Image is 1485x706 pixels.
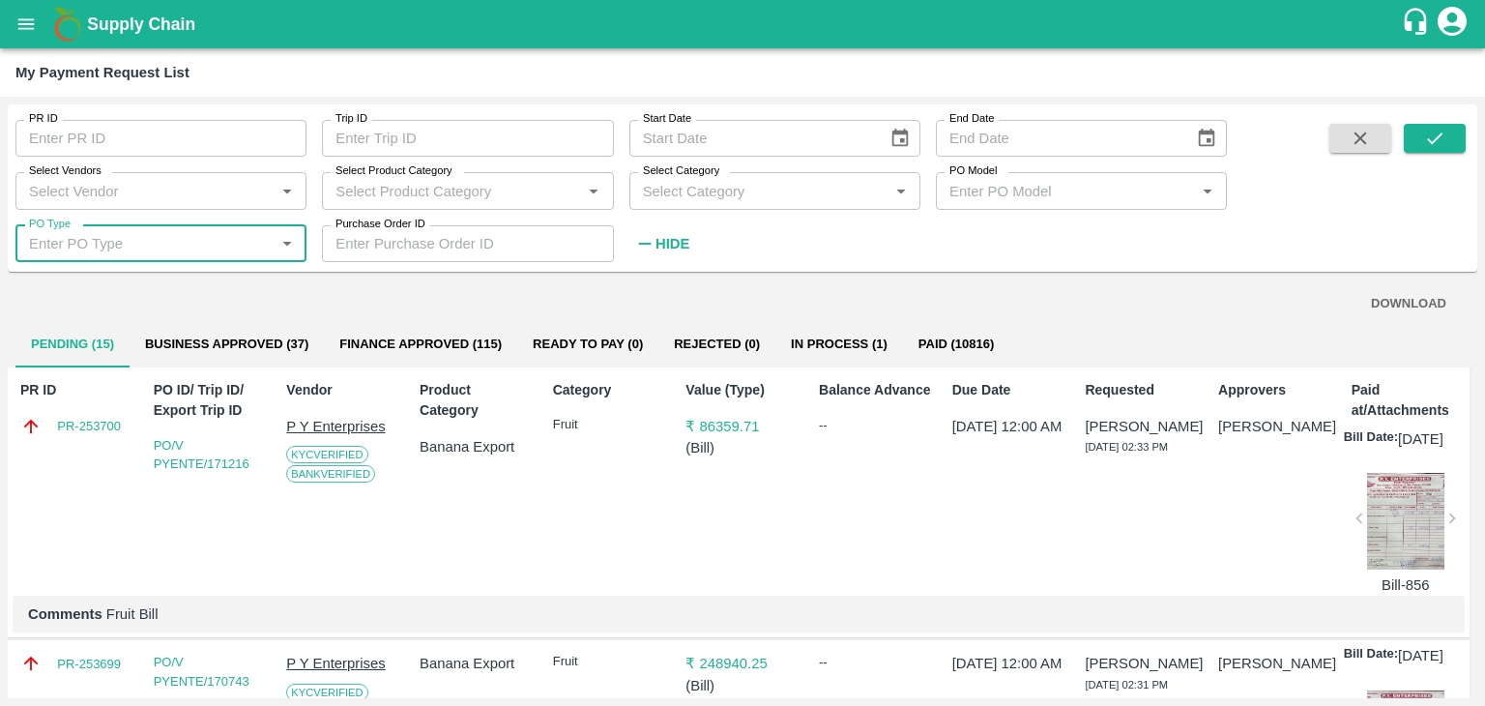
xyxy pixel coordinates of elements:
[29,111,58,127] label: PR ID
[1085,679,1168,691] span: [DATE] 02:31 PM
[275,178,300,203] button: Open
[154,438,249,472] a: PO/V PYENTE/171216
[1195,178,1220,203] button: Open
[324,321,517,368] button: Finance Approved (115)
[1218,653,1331,674] p: [PERSON_NAME]
[286,653,399,674] p: P Y Enterprises
[1367,574,1444,596] p: Bill-856
[1085,441,1168,453] span: [DATE] 02:33 PM
[420,653,533,674] p: Banana Export
[87,15,195,34] b: Supply Chain
[936,120,1180,157] input: End Date
[328,178,575,203] input: Select Product Category
[1085,416,1198,437] p: [PERSON_NAME]
[28,606,102,622] b: Comments
[643,163,719,179] label: Select Category
[553,416,666,434] p: Fruit
[286,416,399,437] p: P Y Enterprises
[1435,4,1470,44] div: account of current user
[286,380,399,400] p: Vendor
[952,380,1065,400] p: Due Date
[286,684,367,701] span: KYC Verified
[629,227,695,260] button: Hide
[903,321,1010,368] button: Paid (10816)
[1218,380,1331,400] p: Approvers
[819,380,932,400] p: Balance Advance
[420,436,533,457] p: Banana Export
[21,231,269,256] input: Enter PO Type
[57,655,121,674] a: PR-253699
[286,465,375,483] span: Bank Verified
[658,321,775,368] button: Rejected (0)
[888,178,914,203] button: Open
[685,675,799,696] p: ( Bill )
[775,321,903,368] button: In Process (1)
[322,120,613,157] input: Enter Trip ID
[629,120,874,157] input: Start Date
[154,380,267,421] p: PO ID/ Trip ID/ Export Trip ID
[335,163,452,179] label: Select Product Category
[29,217,71,232] label: PO Type
[1363,287,1454,321] button: DOWNLOAD
[882,120,918,157] button: Choose date
[15,321,130,368] button: Pending (15)
[20,380,133,400] p: PR ID
[335,111,367,127] label: Trip ID
[685,653,799,674] p: ₹ 248940.25
[819,416,932,435] div: --
[1344,428,1398,450] p: Bill Date:
[286,446,367,463] span: KYC Verified
[1398,645,1443,666] p: [DATE]
[420,380,533,421] p: Product Category
[1188,120,1225,157] button: Choose date
[517,321,658,368] button: Ready To Pay (0)
[1401,7,1435,42] div: customer-support
[553,653,666,671] p: Fruit
[275,231,300,256] button: Open
[819,653,932,672] div: --
[1085,653,1198,674] p: [PERSON_NAME]
[952,653,1065,674] p: [DATE] 12:00 AM
[952,416,1065,437] p: [DATE] 12:00 AM
[335,217,425,232] label: Purchase Order ID
[28,603,1449,625] p: Fruit Bill
[15,120,306,157] input: Enter PR ID
[57,417,121,436] a: PR-253700
[685,416,799,437] p: ₹ 86359.71
[553,380,666,400] p: Category
[581,178,606,203] button: Open
[1398,428,1443,450] p: [DATE]
[1344,645,1398,666] p: Bill Date:
[1085,380,1198,400] p: Requested
[21,178,269,203] input: Select Vendor
[1352,380,1465,421] p: Paid at/Attachments
[643,111,691,127] label: Start Date
[949,111,994,127] label: End Date
[87,11,1401,38] a: Supply Chain
[685,380,799,400] p: Value (Type)
[949,163,998,179] label: PO Model
[655,236,689,251] strong: Hide
[130,321,324,368] button: Business Approved (37)
[685,437,799,458] p: ( Bill )
[635,178,883,203] input: Select Category
[29,163,102,179] label: Select Vendors
[1218,416,1331,437] p: [PERSON_NAME]
[4,2,48,46] button: open drawer
[942,178,1189,203] input: Enter PO Model
[154,655,249,689] a: PO/V PYENTE/170743
[48,5,87,44] img: logo
[15,60,189,85] div: My Payment Request List
[322,225,613,262] input: Enter Purchase Order ID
